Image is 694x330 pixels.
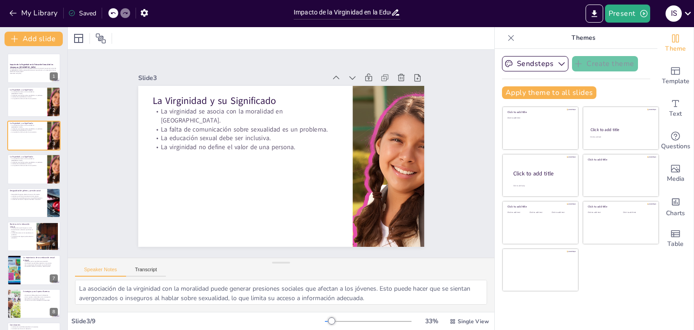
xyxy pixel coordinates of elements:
[23,266,58,268] p: La educación debe ser inclusiva y libre de juicios.
[152,134,338,143] p: La educación sexual debe ser inclusiva.
[23,296,58,298] p: Incluir a padres y educadores en la conversación.
[23,299,58,301] p: Promover una visión saludable de la sexualidad.
[666,5,682,23] button: i s
[530,212,550,214] div: Click to add text
[10,128,45,130] p: La falta de comunicación sobre sexualidad es un problema.
[10,232,34,236] p: La falta de recursos en las escuelas es un problema.
[95,33,106,44] span: Position
[23,290,58,293] p: Estrategias para Superar Barreras
[666,208,685,218] span: Charts
[10,156,45,158] p: La Virginidad y su Significado
[421,317,442,325] div: 33 %
[10,96,45,98] p: La educación sexual debe ser inclusiva.
[7,188,61,218] div: https://cdn.sendsteps.com/images/logo/sendsteps_logo_white.pnghttps://cdn.sendsteps.com/images/lo...
[10,129,45,131] p: La educación sexual debe ser inclusiva.
[7,6,61,20] button: My Library
[10,68,58,73] p: La presentación aborda cómo la virginidad influye en la educación sexual de los jóvenes en [GEOGR...
[152,125,338,134] p: La falta de comunicación sobre sexualidad es un problema.
[661,141,690,151] span: Questions
[10,324,58,326] p: Conclusiones
[502,56,568,71] button: Sendsteps
[10,122,45,125] p: La Virginidad y su Significado
[10,227,34,229] p: La educación sexual integral es crucial.
[294,6,391,19] input: Insert title
[502,86,596,99] button: Apply theme to all slides
[507,117,572,119] div: Click to add text
[588,212,616,214] div: Click to add text
[23,263,58,264] p: La educación sexual debe empoderar a los jóvenes.
[662,76,689,86] span: Template
[586,5,603,23] button: Export to PowerPoint
[657,125,694,157] div: Get real-time input from your audience
[10,229,34,232] p: Existen barreras culturales que limitan el acceso.
[10,98,45,99] p: La virginidad no define el valor de una persona.
[10,94,45,96] p: La falta de comunicación sobre sexualidad es un problema.
[605,5,650,23] button: Present
[623,212,652,214] div: Click to add text
[657,27,694,60] div: Change the overall theme
[138,74,327,82] div: Slide 3
[590,136,650,138] div: Click to add text
[10,189,45,192] p: Desigualdad de género y presión social
[152,94,338,108] p: La Virginidad y su Significado
[5,32,63,46] button: Add slide
[572,56,638,71] button: Create theme
[507,110,572,114] div: Click to add title
[126,267,166,277] button: Transcript
[7,87,61,117] div: https://cdn.sendsteps.com/images/logo/sendsteps_logo_white.pnghttps://cdn.sendsteps.com/images/lo...
[507,205,572,208] div: Click to add title
[50,174,58,182] div: 4
[657,92,694,125] div: Add text boxes
[23,298,58,300] p: Desmitificar la virginidad es necesario.
[23,264,58,266] p: Las consecuencias de la presión son significativas.
[7,255,61,285] div: 7
[667,174,685,184] span: Media
[10,197,45,199] p: La educación sexual debe promover la igualdad de género.
[50,240,58,249] div: 6
[50,140,58,148] div: 3
[657,157,694,190] div: Add images, graphics, shapes or video
[513,184,570,187] div: Click to add body
[588,205,652,208] div: Click to add title
[458,318,489,325] span: Single View
[10,163,45,165] p: La educación sexual debe ser inclusiva.
[10,236,34,239] p: La resistencia de algunos padres afecta la educación.
[665,44,686,54] span: Theme
[50,274,58,283] div: 7
[10,193,45,195] p: Desigualdad de género afecta el acceso a información.
[7,222,61,251] div: https://cdn.sendsteps.com/images/logo/sendsteps_logo_white.pnghttps://cdn.sendsteps.com/images/lo...
[68,9,96,18] div: Saved
[10,223,34,228] p: Barreras en la educación sexual
[152,143,338,152] p: La virginidad no define el valor de una persona.
[10,63,53,68] strong: Impacto de la Virginidad en la Educación Sexual de los Jóvenes en [GEOGRAPHIC_DATA]
[71,31,86,46] div: Layout
[152,107,338,125] p: La virginidad se asocia con la moralidad en [GEOGRAPHIC_DATA].
[518,27,648,49] p: Themes
[10,124,45,127] p: La virginidad se asocia con la moralidad en [GEOGRAPHIC_DATA].
[10,161,45,163] p: La falta de comunicación sobre sexualidad es un problema.
[23,294,58,296] p: Fomentar el diálogo abierto es fundamental.
[513,170,571,177] div: Click to add title
[588,158,652,161] div: Click to add title
[23,257,58,262] p: La importancia de una educación sexual integral
[75,267,126,277] button: Speaker Notes
[666,5,682,22] div: i s
[7,289,61,319] div: 8
[7,53,61,83] div: https://cdn.sendsteps.com/images/logo/sendsteps_logo_white.pnghttps://cdn.sendsteps.com/images/lo...
[50,72,58,80] div: 1
[10,91,45,94] p: La virginidad se asocia con la moralidad en [GEOGRAPHIC_DATA].
[552,212,572,214] div: Click to add text
[591,127,651,132] div: Click to add title
[10,198,45,200] p: La falta de información impacta el bienestar emocional.
[10,328,58,330] p: La inclusión es clave en la educación.
[71,317,325,325] div: Slide 3 / 9
[507,212,528,214] div: Click to add text
[657,222,694,255] div: Add a table
[657,60,694,92] div: Add ready made slides
[10,326,58,328] p: La educación sexual debe empoderar a los jóvenes.
[23,261,58,263] p: La presión por la virginidad causa ansiedad.
[10,73,58,75] p: Generated with [URL]
[10,158,45,161] p: La virginidad se asocia con la moralidad en [GEOGRAPHIC_DATA].
[10,165,45,167] p: La virginidad no define el valor de una persona.
[50,106,58,114] div: 2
